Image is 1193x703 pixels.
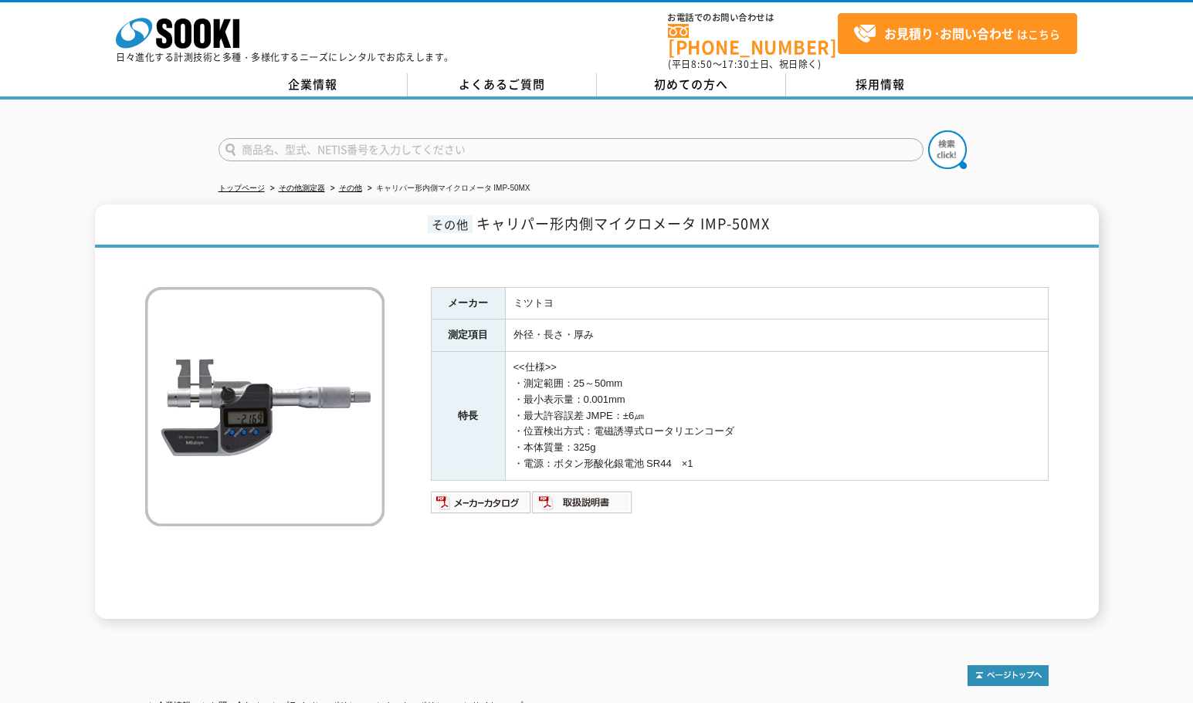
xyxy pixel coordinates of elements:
span: キャリパー形内側マイクロメータ IMP-50MX [476,213,770,234]
td: ミツトヨ [505,287,1048,319]
span: 17:30 [722,57,750,71]
a: その他測定器 [279,184,325,192]
a: [PHONE_NUMBER] [668,24,838,56]
p: 日々進化する計測技術と多種・多様化するニーズにレンタルでお応えします。 [116,52,454,62]
strong: お見積り･お問い合わせ [884,24,1014,42]
a: よくあるご質問 [408,73,597,96]
td: 外径・長さ・厚み [505,319,1048,352]
th: メーカー [431,287,505,319]
a: 取扱説明書 [532,500,633,512]
a: 初めての方へ [597,73,786,96]
img: メーカーカタログ [431,490,532,515]
img: トップページへ [968,665,1049,686]
span: 8:50 [691,57,713,71]
a: トップページ [219,184,265,192]
span: その他 [428,215,473,233]
span: はこちら [853,22,1060,46]
img: btn_search.png [928,130,967,169]
span: (平日 ～ 土日、祝日除く) [668,57,821,71]
th: 特長 [431,352,505,481]
th: 測定項目 [431,319,505,352]
span: お電話でのお問い合わせは [668,13,838,22]
li: キャリパー形内側マイクロメータ IMP-50MX [364,181,530,197]
span: 初めての方へ [654,76,728,93]
img: キャリパー形内側マイクロメータ IMP-50MX [145,287,385,526]
a: 企業情報 [219,73,408,96]
img: 取扱説明書 [532,490,633,515]
input: 商品名、型式、NETIS番号を入力してください [219,138,924,161]
a: その他 [339,184,362,192]
a: メーカーカタログ [431,500,532,512]
a: 採用情報 [786,73,975,96]
a: お見積り･お問い合わせはこちら [838,13,1077,54]
td: <<仕様>> ・測定範囲：25～50mm ・最小表示量：0.001mm ・最大許容誤差 JMPE：±6㎛ ・位置検出方式：電磁誘導式ロータリエンコーダ ・本体質量：325g ・電源：ボタン形酸化... [505,352,1048,481]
